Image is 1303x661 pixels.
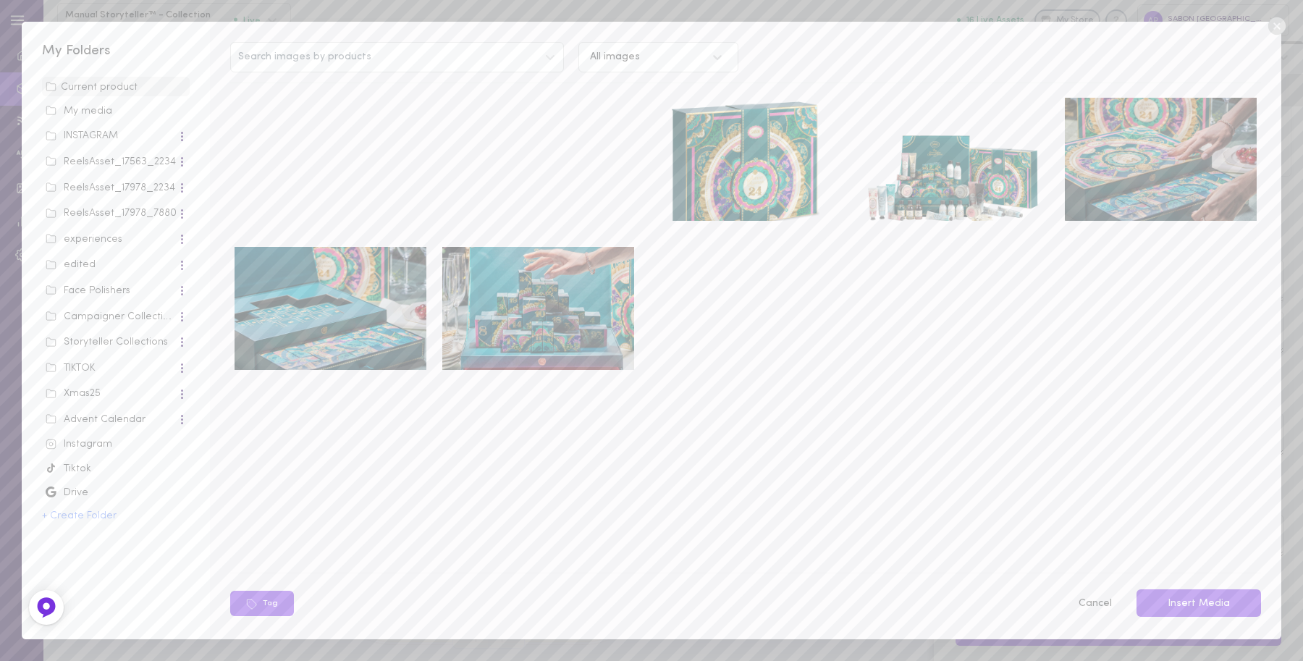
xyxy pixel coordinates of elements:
[42,125,190,146] span: INSTAGRAM
[42,253,190,275] span: edited
[42,176,190,198] span: ReelsAsset_17978_2234
[46,284,177,298] div: Face Polishers
[42,228,190,250] span: experiences
[46,413,177,427] div: Advent Calendar
[46,335,177,350] div: Storyteller Collections
[46,155,177,169] div: ReelsAsset_17563_2234
[650,98,842,221] img: product image
[46,258,177,272] div: edited
[857,98,1049,221] img: product image
[42,151,190,172] span: ReelsAsset_17563_2234
[46,437,186,452] div: Instagram
[42,305,190,327] span: Campaigner Collections
[42,382,190,404] span: Xmas25
[1065,98,1257,221] img: product image
[42,408,190,430] span: Advent Calendar
[46,80,186,95] div: Current product
[235,247,426,370] img: product image
[46,104,186,119] div: My media
[42,357,190,379] span: TIKTOK
[442,247,634,370] img: product image
[42,202,190,224] span: ReelsAsset_17978_7880
[46,129,177,143] div: INSTAGRAM
[210,22,1281,639] div: Search images by productsAll imagesproduct imageproduct imageproduct imageproduct imageproduct im...
[46,181,177,195] div: ReelsAsset_17978_2234
[238,52,371,62] span: Search images by products
[46,232,177,247] div: experiences
[46,361,177,376] div: TIKTOK
[42,279,190,301] span: Face Polishers
[46,387,177,401] div: Xmas25
[35,597,57,618] img: Feedback Button
[46,310,177,324] div: Campaigner Collections
[42,511,117,521] button: + Create Folder
[42,44,111,58] span: My Folders
[230,591,294,616] button: Tag
[1137,589,1261,618] button: Insert Media
[46,206,177,221] div: ReelsAsset_17978_7880
[42,331,190,353] span: Storyteller Collections
[42,101,190,121] span: unsorted
[590,52,640,62] div: All images
[46,486,186,500] div: Drive
[46,462,186,476] div: Tiktok
[1069,589,1121,619] button: Cancel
